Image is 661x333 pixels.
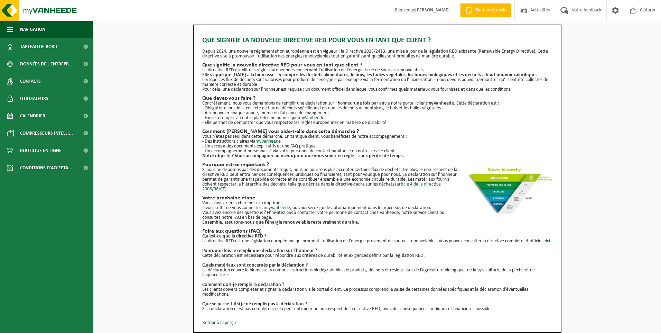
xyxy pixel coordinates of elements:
[427,101,454,106] strong: myVanheede
[202,101,552,106] p: Concrètement, nous vous demandons de remplir une déclaration sur l’honneur via notre portail clie...
[202,120,552,125] p: - Elle permet de démontrer que vous respectez les règles européennes en matière de durabilité
[202,96,552,101] h2: Que devez-vous faire ?
[202,234,266,239] b: Qu’est-ce que la directive RED ?
[202,239,552,244] p: La directive RED est une législation européenne qui promeut l’utilisation de l’énergie provenant ...
[299,115,324,120] a: myVanheede
[202,268,552,278] p: La déclaration couvre la biomasse, y compris les fractions biodégradables de produits, déchets et...
[202,201,552,210] p: Vous n’avez rien à chercher ni à imprimer. Il vous suffit de vous connecter à , où vous serez gui...
[20,55,73,73] span: Données de l'entrepr...
[202,35,431,46] span: Que signifie la nouvelle directive RED pour vous en tant que client ?
[202,68,552,73] p: La directive RED établit des règles européennes concernant l'utilisation de l'énergie issue de so...
[202,72,537,78] strong: Elle s’applique [DATE] à la biomasse – y compris les déchets alimentaires, le bois, les huiles vé...
[20,159,72,177] span: Conditions d'accepta...
[202,78,552,87] p: Lorsque ces flux de déchets sont valorisés pour produire de l’énergie – par exemple via la fermen...
[20,125,73,142] span: Compresseurs intelli...
[202,307,552,312] p: Si la déclaration n’est pas complétée, cela peut entraîner un non-respect de la directive RED, av...
[20,21,45,38] span: Navigation
[202,144,552,149] p: - Un accès à des documents explicatifs et une FAQ pratique
[202,168,552,192] p: Si nous ne disposons pas des documents requis, nous ne pourrons plus accepter certains flux de dé...
[202,162,552,168] h2: Pourquoi est-ce important ?
[202,248,317,253] b: Pourquoi dois-je remplir une déclaration sur l’honneur ?
[202,134,552,139] p: Vous n’êtes pas seul dans cette démarche. En tant que client, vous bénéficiez de notre accompagne...
[202,220,359,225] b: Ensemble, assurons-nous que l’énergie renouvelable reste vraiment durable.
[20,73,41,90] span: Contacts
[460,3,511,17] a: Demande devis
[20,107,45,125] span: Calendrier
[20,142,62,159] span: Boutique en ligne
[546,238,550,244] a: ici
[202,228,552,234] h2: Foire aux questions (FAQ)
[415,8,450,13] strong: [PERSON_NAME]
[202,116,552,120] p: - Facile à remplir via notre plateforme numérique,
[202,301,307,307] b: Que se passe-t-il si je ne remplis pas la déclaration ?
[202,153,404,159] strong: Notre objectif ? Vous accompagner au mieux pour que vous soyez en règle – sans perdre de temps.
[202,49,552,59] p: Depuis 2024, une nouvelle réglementation européenne est en vigueur : la Directive 2023/2413, une ...
[202,253,552,258] p: Cette déclaration est nécessaire pour répondre aux critères de durabilité et exigences définis pa...
[474,7,508,14] span: Demande devis
[20,38,57,55] span: Tableau de bord
[20,90,48,107] span: Utilisateurs
[202,210,552,220] p: Vous avez encore des questions ? N’hésitez pas à contacter votre personne de contact chez Vanheed...
[202,87,552,92] p: Pour cela, une déclaration sur l’honneur est requise : un document officiel dans lequel vous conf...
[202,106,552,111] p: - Obligatoire lors de la collecte de flux de déchets spécifiques tels que les déchets alimentaire...
[202,182,441,192] a: article 4 de la directive 2008/98/CE
[202,287,552,297] p: Les clients doivent compléter et signer la déclaration via le portail client. Ce processus compre...
[202,62,552,68] h2: Que signifie la nouvelle directive RED pour vous en tant que client ?
[202,263,308,268] b: Quels matériaux sont concernés par la déclaration ?
[202,195,552,201] h2: Votre prochaine étape
[202,111,552,116] p: - À renouveler chaque année, même en l’absence de changement
[255,139,281,144] a: myVanheede
[202,149,552,154] p: - Un accompagnement personnalisé via votre personne de contact habituelle ou notre service client
[354,101,384,106] strong: une fois par an
[202,320,236,325] a: Retour à l'aperçu
[202,129,552,134] h2: Comment [PERSON_NAME] vous aide-t-elle dans cette démarche ?
[202,139,552,144] p: - Des instructions claires via
[202,282,284,287] b: Comment dois-je remplir la déclaration ?
[265,205,290,210] a: myVanheede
